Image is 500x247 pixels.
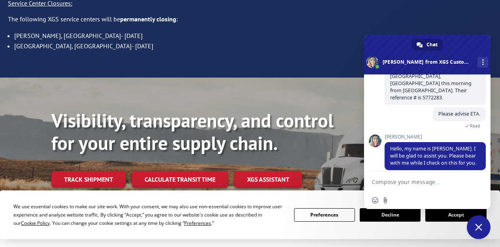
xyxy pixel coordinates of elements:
[132,171,228,188] a: Calculate transit time
[14,41,492,51] li: [GEOGRAPHIC_DATA], [GEOGRAPHIC_DATA]- [DATE]
[13,202,284,227] div: We use essential cookies to make our site work. With your consent, we may also use non-essential ...
[21,220,50,226] span: Cookie Policy
[412,39,443,51] a: Chat
[14,30,492,41] li: [PERSON_NAME], [GEOGRAPHIC_DATA]- [DATE]
[51,171,126,188] a: Track shipment
[467,215,491,239] a: Close chat
[294,208,355,222] button: Preferences
[51,108,334,156] b: Visibility, transparency, and control for your entire supply chain.
[390,145,476,166] span: Hello, my name is [PERSON_NAME]. I will be glad to assist you. Please bear with me while I check ...
[425,208,486,222] button: Accept
[390,59,472,101] span: I was supposed to get a delivery to Menorah Nursing Home in [GEOGRAPHIC_DATA], [GEOGRAPHIC_DATA] ...
[8,15,492,30] p: The following XGS service centers will be :
[470,123,480,129] span: Read
[438,110,480,117] span: Please advise ETA.
[426,39,438,51] span: Chat
[382,197,389,203] span: Send a file
[372,172,467,192] textarea: Compose your message...
[234,171,302,188] a: XGS ASSISTANT
[184,220,211,226] span: Preferences
[385,134,486,140] span: [PERSON_NAME]
[120,15,176,23] strong: permanently closing
[372,197,378,203] span: Insert an emoji
[360,208,421,222] button: Decline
